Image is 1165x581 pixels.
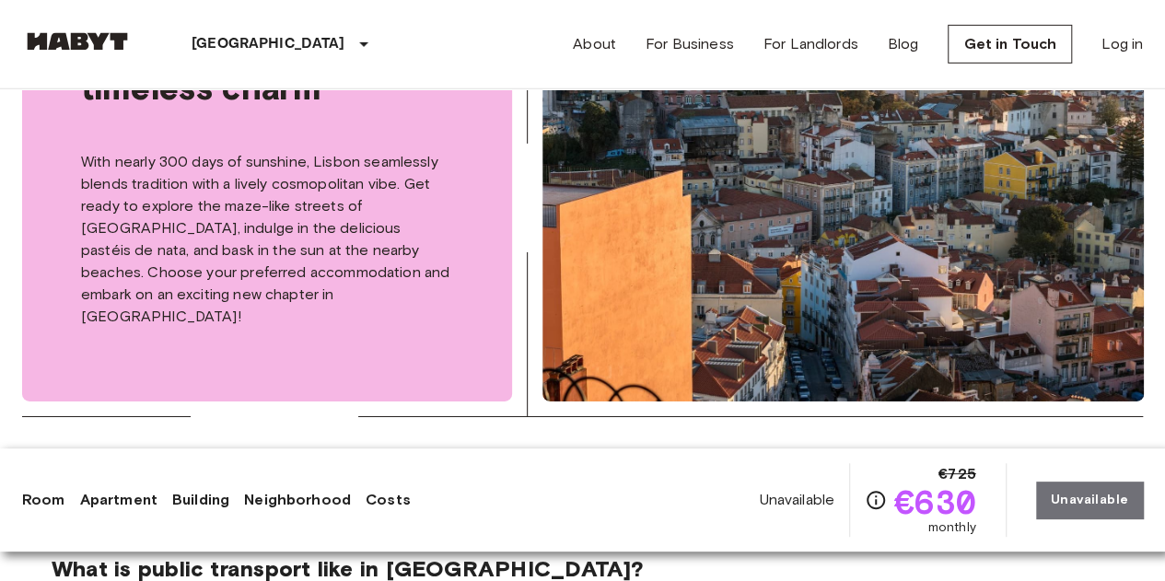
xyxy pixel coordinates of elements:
p: Is [GEOGRAPHIC_DATA] expensive to live in? [52,447,1113,474]
img: Habyt [22,32,133,51]
span: €725 [938,463,976,485]
a: For Business [646,33,734,55]
span: €630 [894,485,976,518]
a: Neighborhood [244,489,351,511]
a: Get in Touch [948,25,1072,64]
svg: Check cost overview for full price breakdown. Please note that discounts apply to new joiners onl... [865,489,887,511]
span: monthly [928,518,976,537]
a: Log in [1101,33,1143,55]
a: Building [172,489,229,511]
p: [GEOGRAPHIC_DATA] [192,33,345,55]
a: Room [22,489,65,511]
a: Costs [366,489,411,511]
a: Blog [888,33,919,55]
a: Apartment [80,489,157,511]
a: About [573,33,616,55]
a: For Landlords [763,33,858,55]
p: With nearly 300 days of sunshine, Lisbon seamlessly blends tradition with a lively cosmopolitan v... [81,151,453,328]
span: Unavailable [759,490,834,510]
